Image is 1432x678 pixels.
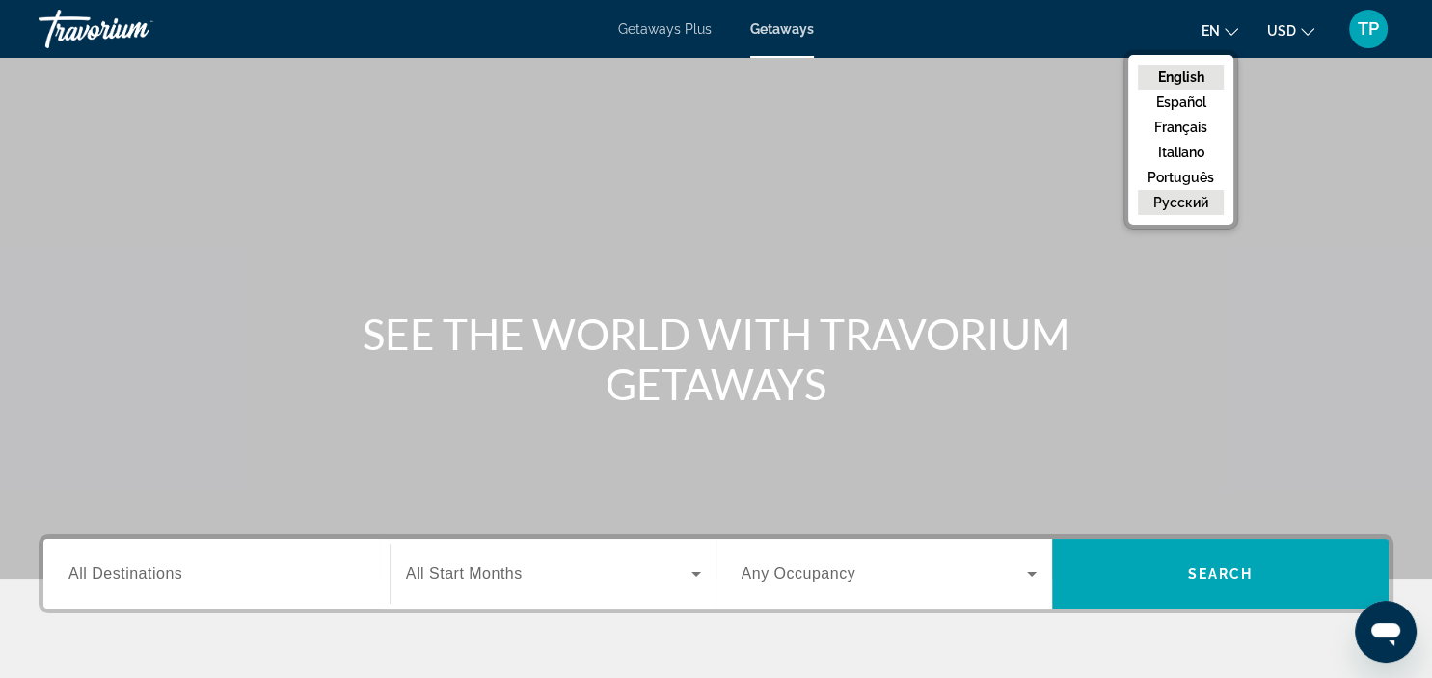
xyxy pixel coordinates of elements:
iframe: Кнопка запуска окна обмена сообщениями [1355,601,1417,663]
span: TP [1358,19,1379,39]
a: Getaways Plus [618,21,712,37]
span: All Start Months [406,565,523,582]
button: English [1138,65,1224,90]
span: USD [1267,23,1296,39]
button: User Menu [1343,9,1393,49]
button: Change currency [1267,16,1314,44]
div: Search widget [43,539,1389,609]
button: Français [1138,115,1224,140]
span: All Destinations [68,565,182,582]
button: Italiano [1138,140,1224,165]
h1: SEE THE WORLD WITH TRAVORIUM GETAWAYS [355,309,1078,409]
span: en [1202,23,1220,39]
button: Change language [1202,16,1238,44]
button: Español [1138,90,1224,115]
button: Search [1052,539,1389,609]
span: Search [1188,566,1254,582]
button: русский [1138,190,1224,215]
a: Getaways [750,21,814,37]
button: Português [1138,165,1224,190]
span: Any Occupancy [742,565,856,582]
input: Select destination [68,563,365,586]
a: Travorium [39,4,231,54]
